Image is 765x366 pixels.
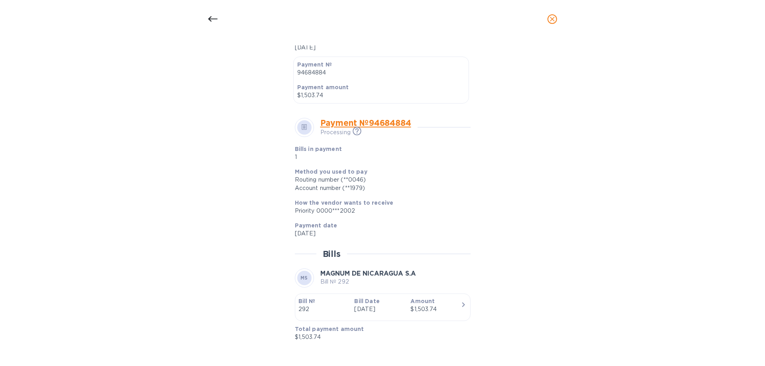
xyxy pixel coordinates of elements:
div: $1,503.74 [410,305,460,313]
button: close [543,10,562,29]
b: Bill № [298,298,316,304]
p: Bill № 292 [320,278,416,286]
b: How the vendor wants to receive [295,200,394,206]
p: $1,503.74 [297,91,465,100]
p: [DATE] [295,229,464,238]
b: Amount [410,298,435,304]
p: 1 [295,153,408,161]
p: Processing [320,128,351,137]
h2: Bills [323,249,341,259]
p: 292 [298,305,348,313]
div: Routing number (**0046) [295,176,464,184]
b: Payment amount [297,84,349,90]
p: [DATE] [354,305,404,313]
b: MAGNUM DE NICARAGUA S.A [320,270,416,277]
div: Account number (**1979) [295,184,464,192]
b: Bills in payment [295,146,342,152]
button: Bill №292Bill Date[DATE]Amount$1,503.74 [295,294,471,321]
b: MS [300,275,308,281]
p: 94684884 [297,69,465,77]
a: Payment № 94684884 [320,118,411,128]
p: $1,503.74 [295,333,464,341]
b: Method you used to pay [295,168,367,175]
b: Payment date [295,222,337,229]
b: Total payment amount [295,326,364,332]
b: Bill Date [354,298,379,304]
b: Payment № [297,61,332,68]
div: Priority 0000***2002 [295,207,464,215]
p: [DATE] [295,43,464,52]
